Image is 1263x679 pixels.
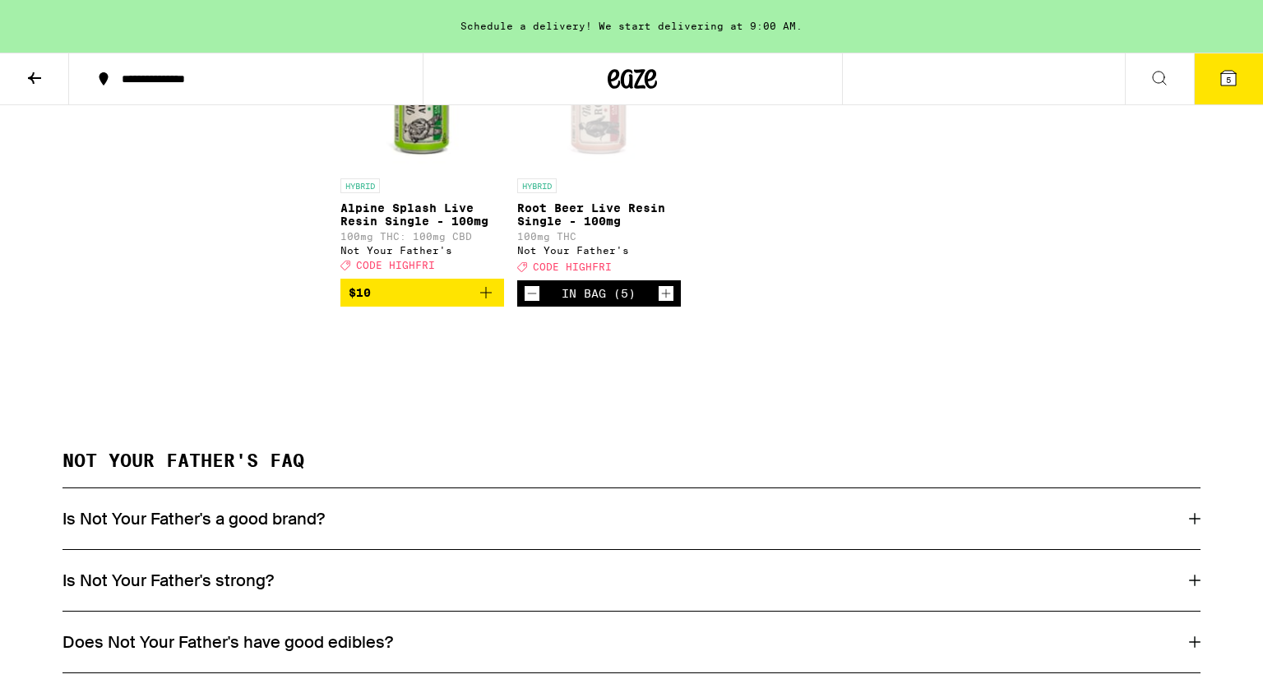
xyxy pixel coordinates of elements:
h3: Does Not Your Father's have good edibles? [62,631,393,653]
p: 100mg THC: 100mg CBD [340,231,504,242]
h3: Is Not Your Father's a good brand? [62,508,325,529]
a: Open page for Alpine Splash Live Resin Single - 100mg from Not Your Father's [340,6,504,279]
span: $10 [349,286,371,299]
span: CODE HIGHFRI [356,260,435,270]
div: Not Your Father's [517,245,681,256]
p: HYBRID [517,178,557,193]
div: Not Your Father's [340,245,504,256]
button: Increment [658,285,674,302]
a: Open page for Root Beer Live Resin Single - 100mg from Not Your Father's [517,6,681,280]
button: Add to bag [340,279,504,307]
p: 100mg THC [517,231,681,242]
span: CODE HIGHFRI [533,261,612,272]
button: 5 [1194,53,1263,104]
span: 5 [1226,75,1231,85]
h3: Is Not Your Father's strong? [62,570,274,591]
p: HYBRID [340,178,380,193]
div: In Bag (5) [562,287,636,300]
p: Root Beer Live Resin Single - 100mg [517,201,681,228]
h2: NOT YOUR FATHER'S FAQ [62,452,1201,488]
span: Hi. Need any help? [10,12,118,25]
p: Alpine Splash Live Resin Single - 100mg [340,201,504,228]
button: Decrement [524,285,540,302]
